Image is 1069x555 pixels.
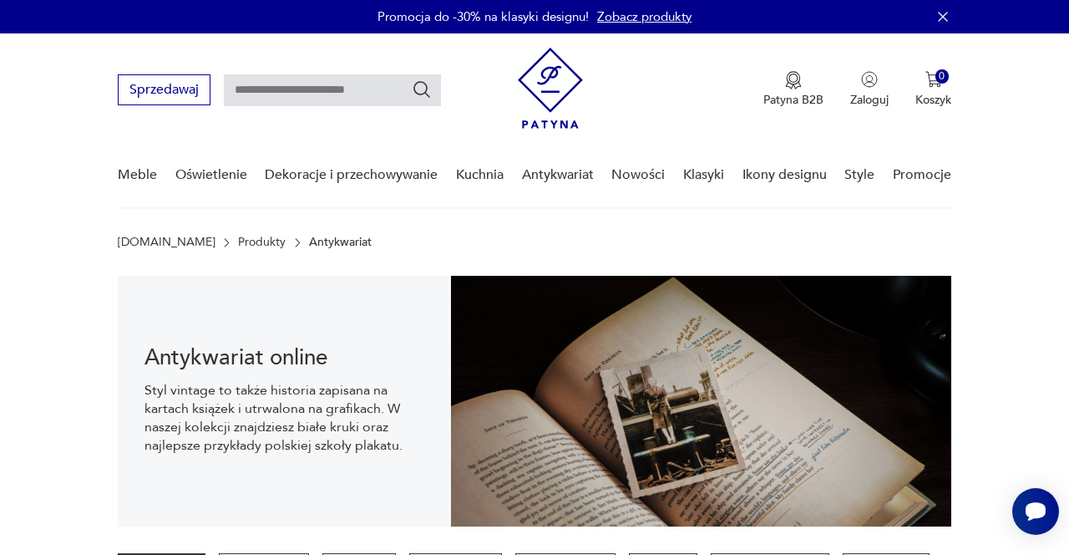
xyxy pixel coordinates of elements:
a: Sprzedawaj [118,85,210,97]
p: Antykwariat [309,236,372,249]
a: Kuchnia [456,143,504,207]
p: Koszyk [915,92,951,108]
a: Nowości [611,143,665,207]
p: Promocja do -30% na klasyki designu! [377,8,589,25]
p: Zaloguj [850,92,889,108]
button: 0Koszyk [915,71,951,108]
a: Oświetlenie [175,143,247,207]
a: Ikony designu [742,143,827,207]
a: Dekoracje i przechowywanie [265,143,438,207]
a: Zobacz produkty [597,8,692,25]
button: Szukaj [412,79,432,99]
a: Klasyki [683,143,724,207]
img: c8a9187830f37f141118a59c8d49ce82.jpg [451,276,951,527]
button: Zaloguj [850,71,889,108]
a: Meble [118,143,157,207]
iframe: Smartsupp widget button [1012,488,1059,535]
img: Ikonka użytkownika [861,71,878,88]
a: Promocje [893,143,951,207]
button: Patyna B2B [763,71,823,108]
a: [DOMAIN_NAME] [118,236,215,249]
a: Style [844,143,874,207]
p: Patyna B2B [763,92,823,108]
img: Ikona medalu [785,71,802,89]
img: Patyna - sklep z meblami i dekoracjami vintage [518,48,583,129]
button: Sprzedawaj [118,74,210,105]
h1: Antykwariat online [144,348,424,368]
div: 0 [935,69,950,84]
a: Produkty [238,236,286,249]
a: Ikona medaluPatyna B2B [763,71,823,108]
img: Ikona koszyka [925,71,942,88]
p: Styl vintage to także historia zapisana na kartach książek i utrwalona na grafikach. W naszej kol... [144,381,424,455]
a: Antykwariat [522,143,594,207]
